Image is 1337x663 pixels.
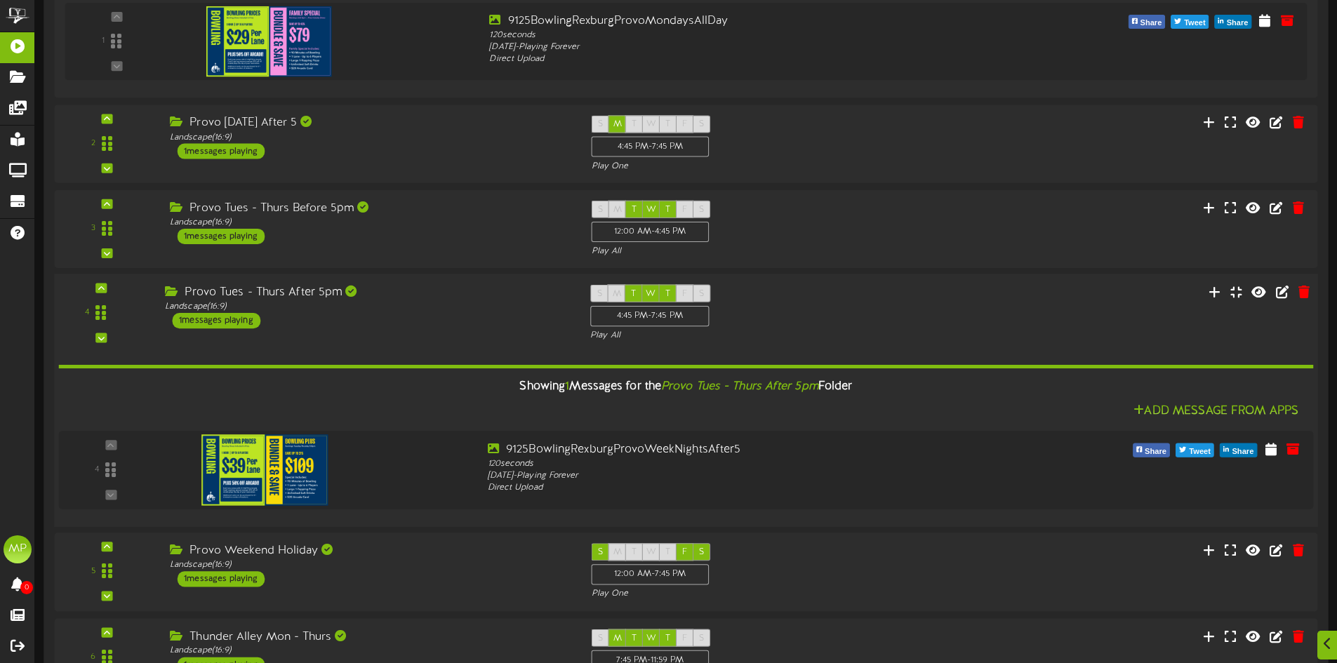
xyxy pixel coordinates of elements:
[1129,403,1303,420] button: Add Message From Apps
[646,205,656,215] span: W
[699,633,704,643] span: S
[632,548,637,558] span: T
[488,442,990,458] div: 9125BowlingRexburgProvoWeekNightsAfter5
[1133,443,1170,457] button: Share
[91,651,95,663] div: 6
[682,548,687,558] span: F
[682,119,687,129] span: F
[20,581,33,594] span: 0
[699,205,704,215] span: S
[632,205,637,215] span: T
[1142,444,1169,460] span: Share
[1186,444,1213,460] span: Tweet
[665,119,670,129] span: T
[565,381,569,394] span: 1
[177,143,264,159] div: 1 messages playing
[598,548,603,558] span: S
[592,246,886,257] div: Play All
[165,285,569,301] div: Provo Tues - Thurs After 5pm
[665,633,670,643] span: T
[4,535,32,563] div: MP
[170,201,570,217] div: Provo Tues - Thurs Before 5pm
[590,306,709,327] div: 4:45 PM - 7:45 PM
[170,217,570,229] div: Landscape ( 16:9 )
[699,289,704,299] span: S
[590,330,888,342] div: Play All
[646,548,656,558] span: W
[665,289,670,299] span: T
[613,289,621,299] span: M
[489,53,986,65] div: Direct Upload
[592,161,886,173] div: Play One
[631,289,636,299] span: T
[597,289,602,299] span: S
[1129,15,1166,29] button: Share
[488,470,990,482] div: [DATE] - Playing Forever
[489,29,986,41] div: 120 seconds
[598,119,603,129] span: S
[206,6,331,76] img: 007f0a58-c284-4bbf-9a08-a98551c84513.jpg
[170,629,570,645] div: Thunder Alley Mon - Thurs
[488,483,990,495] div: Direct Upload
[592,589,886,601] div: Play One
[1224,15,1251,31] span: Share
[661,381,818,394] i: Provo Tues - Thurs After 5pm
[201,435,328,506] img: 15c5d4b6-7e13-4826-b5c7-d8c291448b06.jpg
[177,572,264,587] div: 1 messages playing
[682,205,687,215] span: F
[170,544,570,560] div: Provo Weekend Holiday
[1229,444,1256,460] span: Share
[170,131,570,143] div: Landscape ( 16:9 )
[1220,443,1257,457] button: Share
[489,41,986,53] div: [DATE] - Playing Forever
[646,119,656,129] span: W
[682,289,687,299] span: F
[1171,15,1209,29] button: Tweet
[699,119,704,129] span: S
[632,119,637,129] span: T
[598,633,603,643] span: S
[1138,15,1165,31] span: Share
[613,548,622,558] span: M
[592,565,710,585] div: 12:00 AM - 7:45 PM
[592,136,710,156] div: 4:45 PM - 7:45 PM
[165,301,569,313] div: Landscape ( 16:9 )
[488,458,990,470] div: 120 seconds
[682,633,687,643] span: F
[598,205,603,215] span: S
[48,373,1324,403] div: Showing Messages for the Folder
[613,119,622,129] span: M
[613,205,622,215] span: M
[699,548,704,558] span: S
[592,222,710,242] div: 12:00 AM - 4:45 PM
[172,313,260,328] div: 1 messages playing
[170,645,570,657] div: Landscape ( 16:9 )
[646,633,656,643] span: W
[646,289,656,299] span: W
[665,205,670,215] span: T
[489,13,986,29] div: 9125BowlingRexburgProvoMondaysAllDay
[170,115,570,131] div: Provo [DATE] After 5
[170,559,570,571] div: Landscape ( 16:9 )
[1181,15,1208,31] span: Tweet
[665,548,670,558] span: T
[177,229,264,244] div: 1 messages playing
[1176,443,1214,457] button: Tweet
[1215,15,1252,29] button: Share
[632,633,637,643] span: T
[613,633,622,643] span: M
